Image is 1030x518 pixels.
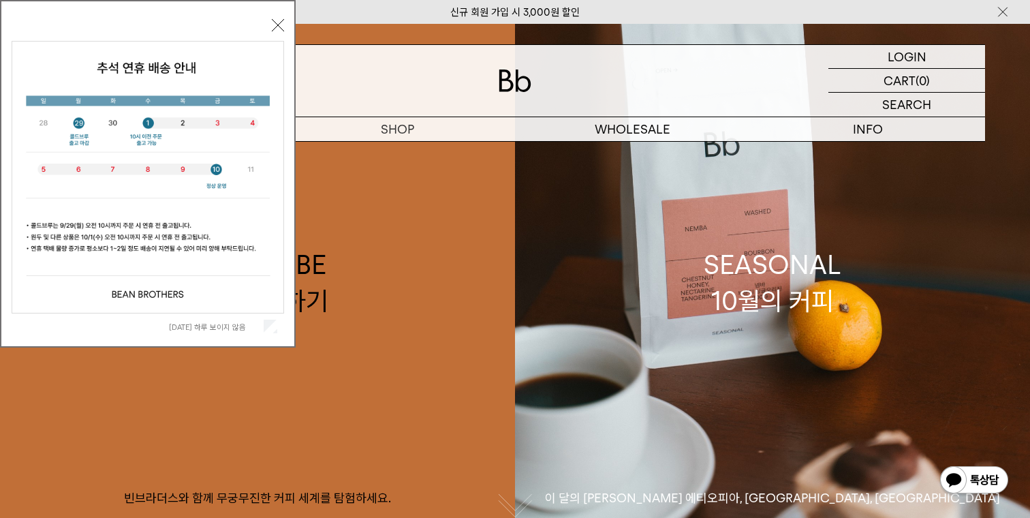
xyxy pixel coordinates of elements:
a: CART (0) [828,69,985,93]
p: SEARCH [882,93,931,117]
button: 닫기 [272,19,284,31]
div: SEASONAL 10월의 커피 [704,247,841,319]
p: CART [884,69,916,92]
p: (0) [916,69,930,92]
img: 5e4d662c6b1424087153c0055ceb1a13_140731.jpg [12,42,283,313]
a: SHOP [280,117,515,141]
a: LOGIN [828,45,985,69]
a: 신규 회원 가입 시 3,000원 할인 [450,6,580,18]
p: INFO [750,117,985,141]
label: [DATE] 하루 보이지 않음 [169,322,261,332]
p: LOGIN [888,45,926,68]
img: 카카오톡 채널 1:1 채팅 버튼 [939,465,1010,498]
p: WHOLESALE [515,117,750,141]
img: 로고 [499,70,531,92]
p: 이 달의 [PERSON_NAME] 에티오피아, [GEOGRAPHIC_DATA], [GEOGRAPHIC_DATA] [515,490,1030,506]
